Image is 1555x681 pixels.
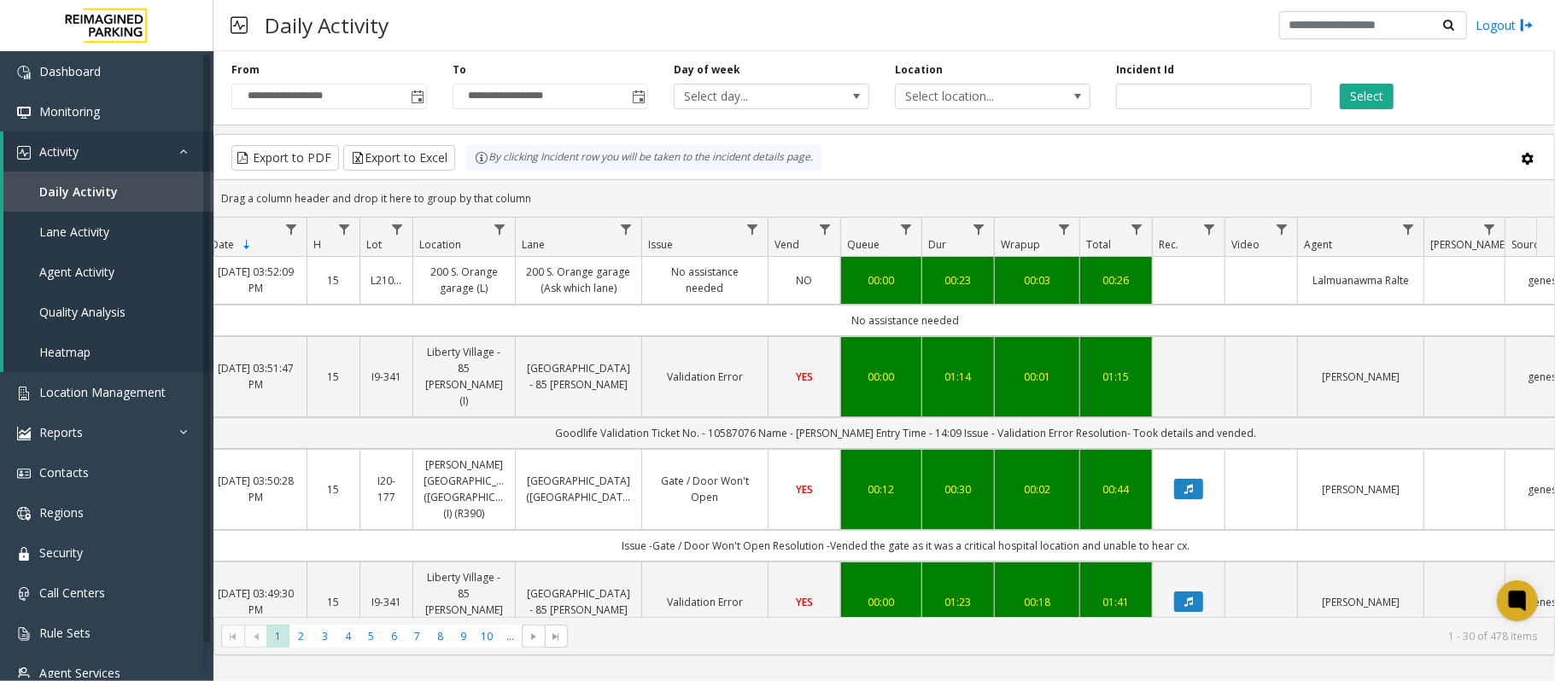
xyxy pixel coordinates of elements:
[383,625,406,648] span: Page 6
[526,264,631,296] a: 200 S. Orange garage (Ask which lane)
[371,594,402,610] a: I9-341
[1478,218,1501,241] a: Parker Filter Menu
[1308,272,1413,288] a: Lalmuanawma Ralte
[1308,369,1413,385] a: [PERSON_NAME]
[797,273,813,288] span: NO
[1511,237,1545,252] span: Source
[1005,481,1069,498] div: 00:02
[1090,481,1142,498] a: 00:44
[578,629,1537,643] kendo-pager-info: 1 - 30 of 478 items
[17,587,31,601] img: 'icon'
[851,481,911,498] a: 00:12
[17,467,31,480] img: 'icon'
[499,625,522,648] span: Page 11
[796,595,813,609] span: YES
[615,218,638,241] a: Lane Filter Menu
[39,464,89,480] span: Contacts
[336,625,360,648] span: Page 4
[39,63,101,79] span: Dashboard
[318,369,349,385] a: 15
[289,625,313,648] span: Page 2
[932,272,984,288] a: 00:23
[407,84,426,108] span: Toggle popup
[1430,237,1508,252] span: [PERSON_NAME]
[526,585,631,618] a: [GEOGRAPHIC_DATA] - 85 [PERSON_NAME]
[628,84,647,108] span: Toggle popup
[3,131,213,172] a: Activity
[17,547,31,561] img: 'icon'
[652,369,757,385] a: Validation Error
[318,594,349,610] a: 15
[526,473,631,505] a: [GEOGRAPHIC_DATA] ([GEOGRAPHIC_DATA])
[779,272,830,288] a: NO
[39,304,126,320] span: Quality Analysis
[39,665,120,681] span: Agent Services
[814,218,837,241] a: Vend Filter Menu
[215,473,296,505] a: [DATE] 03:50:28 PM
[1304,237,1332,252] span: Agent
[231,4,248,46] img: pageIcon
[527,630,541,643] span: Go to the next page
[39,625,91,641] span: Rule Sets
[17,507,31,521] img: 'icon'
[1005,369,1069,385] div: 00:01
[1397,218,1420,241] a: Agent Filter Menu
[895,218,918,241] a: Queue Filter Menu
[1090,369,1142,385] div: 01:15
[1005,594,1069,610] a: 00:18
[214,183,1554,213] div: Drag a column header and drop it here to group by that column
[648,237,673,252] span: Issue
[522,237,545,252] span: Lane
[452,625,475,648] span: Page 9
[851,369,911,385] a: 00:00
[424,569,505,635] a: Liberty Village - 85 [PERSON_NAME] (I)
[280,218,303,241] a: Date Filter Menu
[39,183,118,200] span: Daily Activity
[406,625,429,648] span: Page 7
[847,237,880,252] span: Queue
[775,237,799,252] span: Vend
[1308,594,1413,610] a: [PERSON_NAME]
[17,146,31,160] img: 'icon'
[476,625,499,648] span: Page 10
[266,625,289,648] span: Page 1
[343,145,455,171] button: Export to Excel
[240,238,254,252] span: Sortable
[1125,218,1149,241] a: Total Filter Menu
[17,627,31,641] img: 'icon'
[1340,84,1394,109] button: Select
[796,482,813,497] span: YES
[318,272,349,288] a: 15
[779,369,830,385] a: YES
[932,594,984,610] div: 01:23
[1090,594,1142,610] div: 01:41
[371,473,402,505] a: I20-177
[1001,237,1040,252] span: Wrapup
[1520,16,1534,34] img: logout
[39,585,105,601] span: Call Centers
[39,143,79,160] span: Activity
[215,585,296,618] a: [DATE] 03:49:30 PM
[475,151,488,165] img: infoIcon.svg
[466,145,821,171] div: By clicking Incident row you will be taken to the incident details page.
[652,594,757,610] a: Validation Error
[3,292,213,332] a: Quality Analysis
[1231,237,1260,252] span: Video
[932,481,984,498] a: 00:30
[215,264,296,296] a: [DATE] 03:52:09 PM
[453,62,466,78] label: To
[526,360,631,393] a: [GEOGRAPHIC_DATA] - 85 [PERSON_NAME]
[895,62,943,78] label: Location
[851,272,911,288] a: 00:00
[1005,272,1069,288] a: 00:03
[371,369,402,385] a: I9-341
[488,218,512,241] a: Location Filter Menu
[424,264,505,296] a: 200 S. Orange garage (L)
[674,62,740,78] label: Day of week
[17,66,31,79] img: 'icon'
[779,481,830,498] a: YES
